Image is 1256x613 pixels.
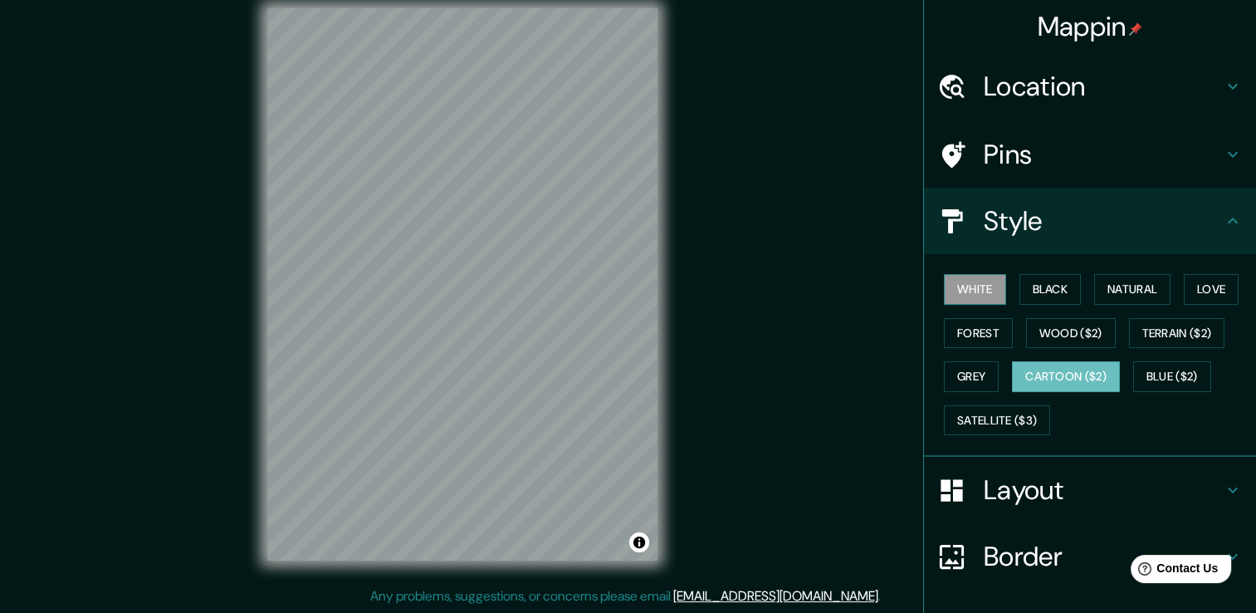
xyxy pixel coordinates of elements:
h4: Location [984,70,1223,103]
iframe: Help widget launcher [1108,548,1238,595]
div: Pins [924,121,1256,188]
h4: Pins [984,138,1223,171]
div: Layout [924,457,1256,523]
h4: Mappin [1038,10,1143,43]
a: [EMAIL_ADDRESS][DOMAIN_NAME] [673,587,878,605]
button: Black [1019,274,1082,305]
div: . [883,586,887,606]
div: Location [924,53,1256,120]
img: pin-icon.png [1129,22,1142,36]
h4: Style [984,204,1223,238]
div: Border [924,523,1256,590]
button: Blue ($2) [1133,361,1211,392]
button: Wood ($2) [1026,318,1116,349]
button: Natural [1094,274,1170,305]
div: Style [924,188,1256,254]
button: Forest [944,318,1013,349]
button: Terrain ($2) [1129,318,1225,349]
div: . [881,586,883,606]
button: White [944,274,1006,305]
h4: Layout [984,473,1223,507]
button: Love [1184,274,1239,305]
button: Satellite ($3) [944,405,1050,436]
p: Any problems, suggestions, or concerns please email . [370,586,881,606]
canvas: Map [267,8,657,561]
button: Cartoon ($2) [1012,361,1120,392]
button: Toggle attribution [629,532,649,552]
button: Grey [944,361,999,392]
h4: Border [984,540,1223,573]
